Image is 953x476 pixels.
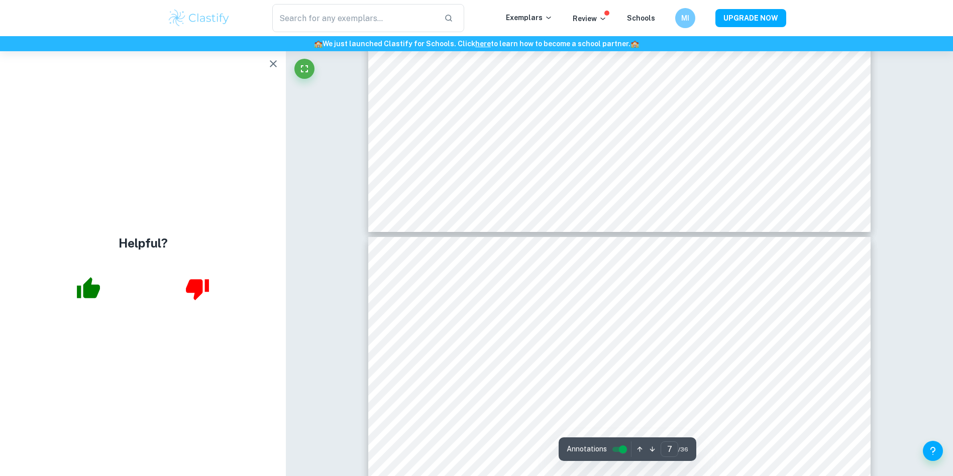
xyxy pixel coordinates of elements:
[679,13,691,24] h6: MI
[314,40,323,48] span: 🏫
[630,40,639,48] span: 🏫
[567,444,607,454] span: Annotations
[675,8,695,28] button: MI
[2,38,951,49] h6: We just launched Clastify for Schools. Click to learn how to become a school partner.
[506,12,553,23] p: Exemplars
[294,59,314,79] button: Fullscreen
[119,234,168,252] h4: Helpful?
[627,14,655,22] a: Schools
[923,441,943,461] button: Help and Feedback
[715,9,786,27] button: UPGRADE NOW
[272,4,437,32] input: Search for any exemplars...
[678,445,688,454] span: / 36
[475,40,491,48] a: here
[573,13,607,24] p: Review
[167,8,231,28] img: Clastify logo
